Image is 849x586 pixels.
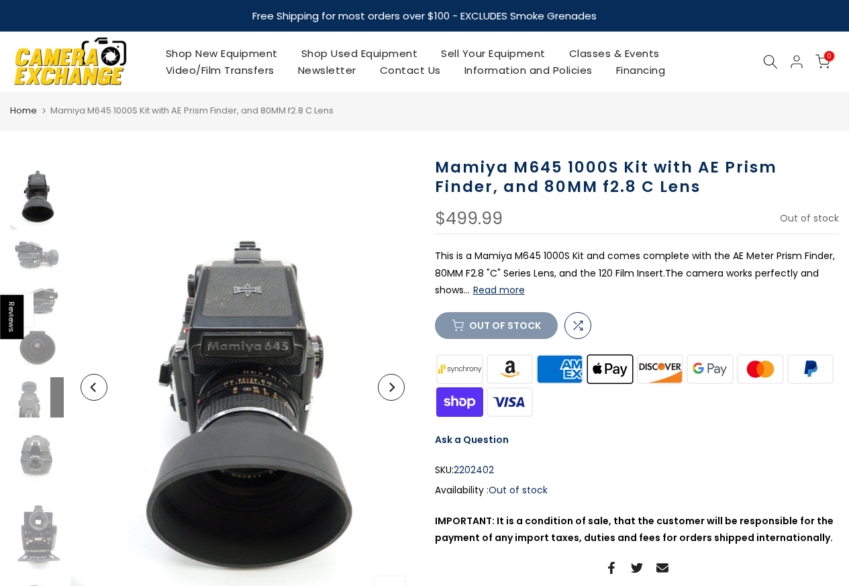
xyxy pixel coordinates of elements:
button: Next [378,374,405,401]
span: Mamiya M645 1000S Kit with AE Prism Finder, and 80MM f2.8 C Lens [50,104,334,117]
a: Share on Twitter [631,560,643,576]
img: shopify pay [435,385,485,418]
p: This is a Mamiya M645 1000S Kit and comes complete with the AE Meter Prism Finder, 80MM F2.8 "C" ... [435,248,840,299]
div: SKU: [435,462,840,479]
img: amazon payments [485,352,535,385]
img: Mamiya M645 1000S Kit with AE Prism Finder, and 80MM f2.8 C Lens Medium Format Equipment - Medium... [10,236,64,277]
img: Mamiya M645 1000S Kit with AE Prism Finder, and 80MM f2.8 C Lens Medium Format Equipment - Medium... [10,283,64,324]
a: Contact Us [368,62,452,79]
a: Share on Email [656,560,668,576]
strong: IMPORTANT: It is a condition of sale, that the customer will be responsible for the payment of an... [435,514,834,544]
strong: Free Shipping for most orders over $100 - EXCLUDES Smoke Grenades [252,9,597,23]
a: Shop Used Equipment [289,45,430,62]
img: discover [635,352,685,385]
img: Mamiya M645 1000S Kit with AE Prism Finder, and 80MM f2.8 C Lens Medium Format Equipment - Medium... [10,424,64,496]
a: Sell Your Equipment [430,45,558,62]
img: Mamiya M645 1000S Kit with AE Prism Finder, and 80MM f2.8 C Lens Medium Format Equipment - Medium... [10,502,64,574]
img: master [735,352,785,385]
a: Ask a Question [435,433,509,446]
a: Information and Policies [452,62,604,79]
button: Read more [473,284,525,296]
img: Mamiya M645 1000S Kit with AE Prism Finder, and 80MM f2.8 C Lens Medium Format Equipment - Medium... [10,377,64,418]
a: Financing [604,62,677,79]
span: 2202402 [454,462,494,479]
a: Shop New Equipment [154,45,289,62]
span: Out of stock [780,211,839,225]
a: Classes & Events [557,45,671,62]
span: 0 [824,51,834,61]
img: synchrony [435,352,485,385]
img: apple pay [585,352,635,385]
img: american express [535,352,585,385]
a: Newsletter [286,62,368,79]
img: Mamiya M645 1000S Kit with AE Prism Finder, and 80MM f2.8 C Lens Medium Format Equipment - Medium... [10,158,64,230]
div: Availability : [435,482,840,499]
div: $499.99 [435,210,503,228]
img: Mamiya M645 1000S Kit with AE Prism Finder, and 80MM f2.8 C Lens Medium Format Equipment - Medium... [10,330,64,371]
img: paypal [785,352,836,385]
a: Share on Facebook [605,560,617,576]
a: 0 [815,54,830,69]
span: Out of stock [489,483,548,497]
img: visa [485,385,535,418]
button: Previous [81,374,107,401]
img: google pay [685,352,736,385]
h1: Mamiya M645 1000S Kit with AE Prism Finder, and 80MM f2.8 C Lens [435,158,840,197]
a: Video/Film Transfers [154,62,286,79]
a: Home [10,104,37,117]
